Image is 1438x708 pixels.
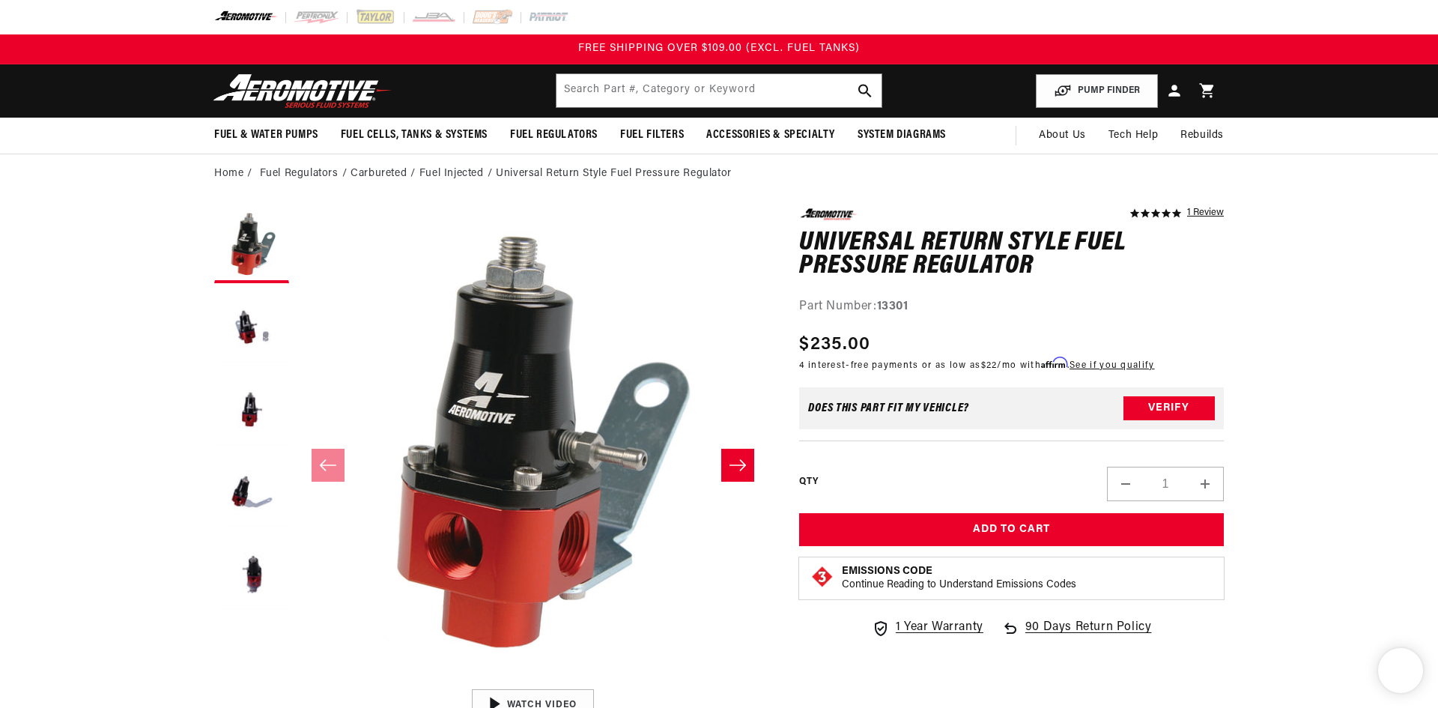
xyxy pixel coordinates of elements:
li: Universal Return Style Fuel Pressure Regulator [496,166,732,182]
button: Load image 1 in gallery view [214,208,289,283]
strong: 13301 [877,300,908,312]
nav: breadcrumbs [214,166,1224,182]
li: Carbureted [351,166,419,182]
p: Continue Reading to Understand Emissions Codes [842,578,1076,592]
summary: Fuel Cells, Tanks & Systems [330,118,499,153]
summary: Fuel Regulators [499,118,609,153]
button: Slide left [312,449,345,482]
a: 90 Days Return Policy [1001,618,1152,653]
button: Load image 2 in gallery view [214,291,289,366]
span: Fuel Filters [620,127,684,143]
div: Does This part fit My vehicle? [808,402,969,414]
button: Add to Cart [799,513,1224,547]
strong: Emissions Code [842,566,932,577]
span: FREE SHIPPING OVER $109.00 (EXCL. FUEL TANKS) [578,43,860,54]
button: Load image 4 in gallery view [214,456,289,530]
p: 4 interest-free payments or as low as /mo with . [799,358,1154,372]
span: Tech Help [1108,127,1158,144]
img: Aeromotive [209,73,396,109]
button: PUMP FINDER [1036,74,1158,108]
span: Accessories & Specialty [706,127,835,143]
button: Emissions CodeContinue Reading to Understand Emissions Codes [842,565,1076,592]
span: $22 [981,361,998,370]
div: Part Number: [799,297,1224,317]
a: 1 reviews [1187,208,1224,219]
span: $235.00 [799,331,870,358]
a: Home [214,166,243,182]
summary: System Diagrams [846,118,957,153]
input: Search by Part Number, Category or Keyword [556,74,882,107]
button: Load image 5 in gallery view [214,538,289,613]
summary: Fuel & Water Pumps [203,118,330,153]
button: Verify [1123,396,1215,420]
span: Fuel & Water Pumps [214,127,318,143]
h1: Universal Return Style Fuel Pressure Regulator [799,232,1224,279]
span: Affirm [1041,357,1067,369]
span: 90 Days Return Policy [1025,618,1152,653]
span: Rebuilds [1180,127,1224,144]
li: Fuel Injected [419,166,496,182]
button: Load image 3 in gallery view [214,373,289,448]
button: Slide right [721,449,754,482]
summary: Fuel Filters [609,118,695,153]
summary: Tech Help [1097,118,1169,154]
a: 1 Year Warranty [872,618,983,638]
span: About Us [1039,130,1086,141]
a: See if you qualify - Learn more about Affirm Financing (opens in modal) [1070,361,1154,370]
summary: Accessories & Specialty [695,118,846,153]
a: About Us [1028,118,1097,154]
button: search button [849,74,882,107]
span: System Diagrams [858,127,946,143]
img: Emissions code [810,565,834,589]
summary: Rebuilds [1169,118,1235,154]
span: Fuel Cells, Tanks & Systems [341,127,488,143]
span: Fuel Regulators [510,127,598,143]
li: Fuel Regulators [260,166,351,182]
span: 1 Year Warranty [896,618,983,638]
label: QTY [799,476,818,488]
